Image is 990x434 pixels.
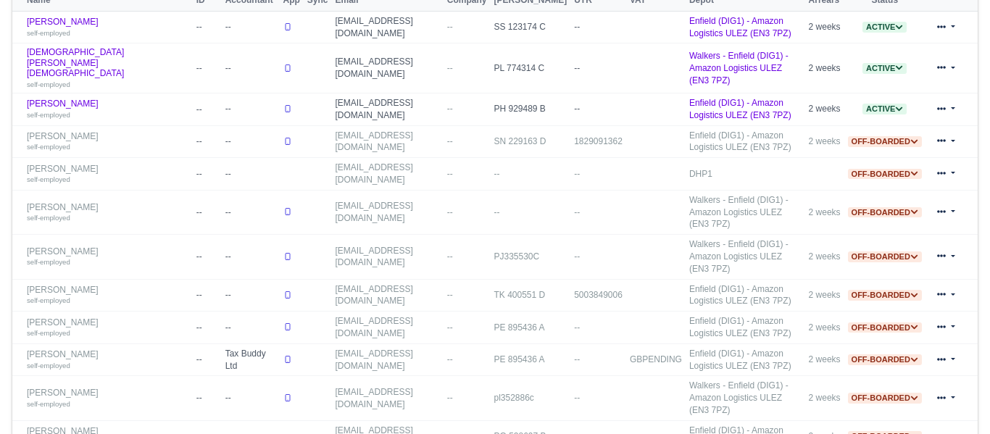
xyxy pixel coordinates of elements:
td: 1829091362 [570,125,626,158]
td: SS 123174 C [490,11,570,43]
small: self-employed [27,80,70,88]
small: self-employed [27,143,70,151]
span: Off-boarded [848,136,922,147]
span: Off-boarded [848,207,922,218]
td: pl352886c [490,376,570,420]
span: -- [447,104,453,114]
a: Active [862,63,907,73]
a: [PERSON_NAME] self-employed [27,349,189,370]
td: [EMAIL_ADDRESS][DOMAIN_NAME] [332,93,444,125]
span: -- [447,393,453,403]
td: -- [570,312,626,344]
td: -- [193,158,222,191]
td: -- [193,43,222,93]
div: Chat Widget [918,364,990,434]
span: -- [447,63,453,73]
a: Walkers - Enfield (DIG1) - Amazon Logistics ULEZ (EN3 7PZ) [689,380,789,415]
small: self-employed [27,175,70,183]
td: -- [193,279,222,312]
a: Enfield (DIG1) - Amazon Logistics ULEZ (EN3 7PZ) [689,16,791,38]
td: 2 weeks [805,190,844,234]
td: -- [222,11,280,43]
td: TK 400551 D [490,279,570,312]
td: -- [570,190,626,234]
td: GBPENDING [626,343,686,376]
a: [PERSON_NAME] self-employed [27,285,189,306]
span: Active [862,104,907,114]
td: [EMAIL_ADDRESS][DOMAIN_NAME] [332,343,444,376]
td: 2 weeks [805,343,844,376]
span: -- [447,290,453,300]
td: 2 weeks [805,11,844,43]
td: -- [570,43,626,93]
td: -- [193,125,222,158]
td: -- [193,312,222,344]
td: SN 229163 D [490,125,570,158]
span: -- [447,22,453,32]
td: -- [222,312,280,344]
span: Active [862,22,907,33]
td: Tax Buddy Ltd [222,343,280,376]
td: PE 895436 A [490,312,570,344]
td: -- [490,158,570,191]
span: -- [447,354,453,364]
td: PL 774314 C [490,43,570,93]
span: Off-boarded [848,290,922,301]
a: Off-boarded [848,322,922,333]
a: Enfield (DIG1) - Amazon Logistics ULEZ (EN3 7PZ) [689,349,791,371]
td: PH 929489 B [490,93,570,125]
a: Off-boarded [848,251,922,262]
td: -- [570,11,626,43]
a: Walkers - Enfield (DIG1) - Amazon Logistics ULEZ (EN3 7PZ) [689,239,789,274]
a: Off-boarded [848,136,922,146]
td: [EMAIL_ADDRESS][DOMAIN_NAME] [332,43,444,93]
td: -- [193,343,222,376]
td: -- [570,235,626,279]
a: [PERSON_NAME] self-employed [27,246,189,267]
a: [PERSON_NAME] self-employed [27,17,189,38]
small: self-employed [27,296,70,304]
td: -- [222,43,280,93]
small: self-employed [27,329,70,337]
a: Off-boarded [848,290,922,300]
td: -- [222,93,280,125]
td: PJ335530C [490,235,570,279]
a: Walkers - Enfield (DIG1) - Amazon Logistics ULEZ (EN3 7PZ) [689,51,789,85]
a: [PERSON_NAME] self-employed [27,388,189,409]
a: Off-boarded [848,169,922,179]
a: [PERSON_NAME] self-employed [27,99,189,120]
a: Enfield (DIG1) - Amazon Logistics ULEZ (EN3 7PZ) [689,130,791,153]
a: Off-boarded [848,354,922,364]
td: [EMAIL_ADDRESS][DOMAIN_NAME] [332,279,444,312]
td: 2 weeks [805,312,844,344]
a: Enfield (DIG1) - Amazon Logistics ULEZ (EN3 7PZ) [689,284,791,306]
a: Active [862,22,907,32]
a: [PERSON_NAME] self-employed [27,317,189,338]
span: -- [447,169,453,179]
td: -- [222,158,280,191]
small: self-employed [27,258,70,266]
small: self-employed [27,214,70,222]
a: DHP1 [689,169,712,179]
td: -- [193,190,222,234]
td: -- [193,376,222,420]
small: self-employed [27,29,70,37]
td: PE 895436 A [490,343,570,376]
td: -- [222,125,280,158]
td: -- [570,93,626,125]
td: [EMAIL_ADDRESS][DOMAIN_NAME] [332,312,444,344]
td: -- [570,343,626,376]
span: -- [447,207,453,217]
a: Enfield (DIG1) - Amazon Logistics ULEZ (EN3 7PZ) [689,98,791,120]
span: Off-boarded [848,393,922,404]
a: Enfield (DIG1) - Amazon Logistics ULEZ (EN3 7PZ) [689,316,791,338]
td: -- [222,279,280,312]
td: [EMAIL_ADDRESS][DOMAIN_NAME] [332,125,444,158]
td: -- [193,11,222,43]
td: [EMAIL_ADDRESS][DOMAIN_NAME] [332,11,444,43]
a: [PERSON_NAME] self-employed [27,202,189,223]
td: [EMAIL_ADDRESS][DOMAIN_NAME] [332,235,444,279]
td: -- [490,190,570,234]
td: [EMAIL_ADDRESS][DOMAIN_NAME] [332,376,444,420]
